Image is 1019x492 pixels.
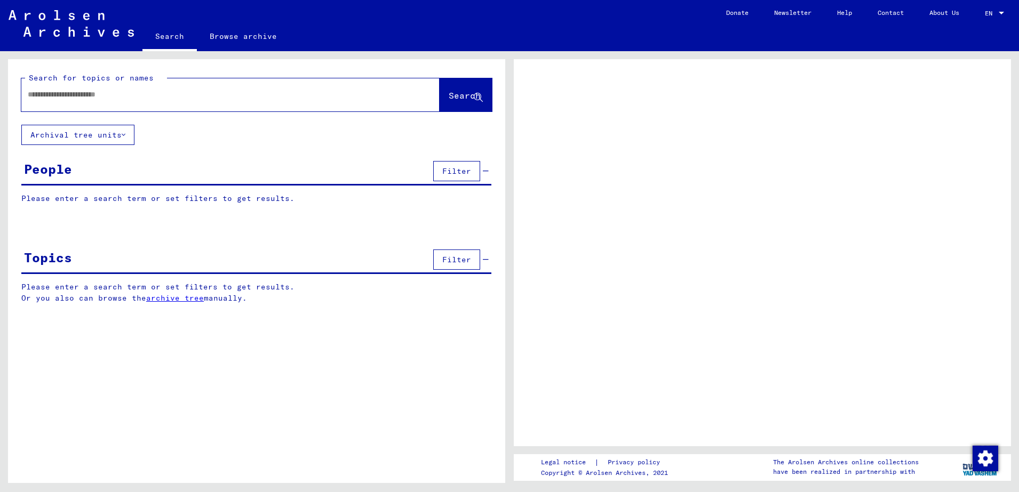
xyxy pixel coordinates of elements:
[9,10,134,37] img: Arolsen_neg.svg
[29,73,154,83] mat-label: Search for topics or names
[24,248,72,267] div: Topics
[541,468,673,478] p: Copyright © Arolsen Archives, 2021
[433,161,480,181] button: Filter
[442,255,471,264] span: Filter
[773,457,919,467] p: The Arolsen Archives online collections
[985,10,997,17] span: EN
[21,193,491,204] p: Please enter a search term or set filters to get results.
[449,90,481,101] span: Search
[21,281,492,304] p: Please enter a search term or set filters to get results. Or you also can browse the manually.
[21,125,134,145] button: Archival tree units
[146,293,204,303] a: archive tree
[541,457,673,468] div: |
[541,457,594,468] a: Legal notice
[142,23,197,51] a: Search
[773,467,919,477] p: have been realized in partnership with
[960,454,1000,480] img: yv_logo.png
[442,166,471,176] span: Filter
[433,249,480,270] button: Filter
[24,159,72,179] div: People
[973,446,998,471] img: Change consent
[197,23,290,49] a: Browse archive
[972,445,998,471] div: Change consent
[599,457,673,468] a: Privacy policy
[440,78,492,111] button: Search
